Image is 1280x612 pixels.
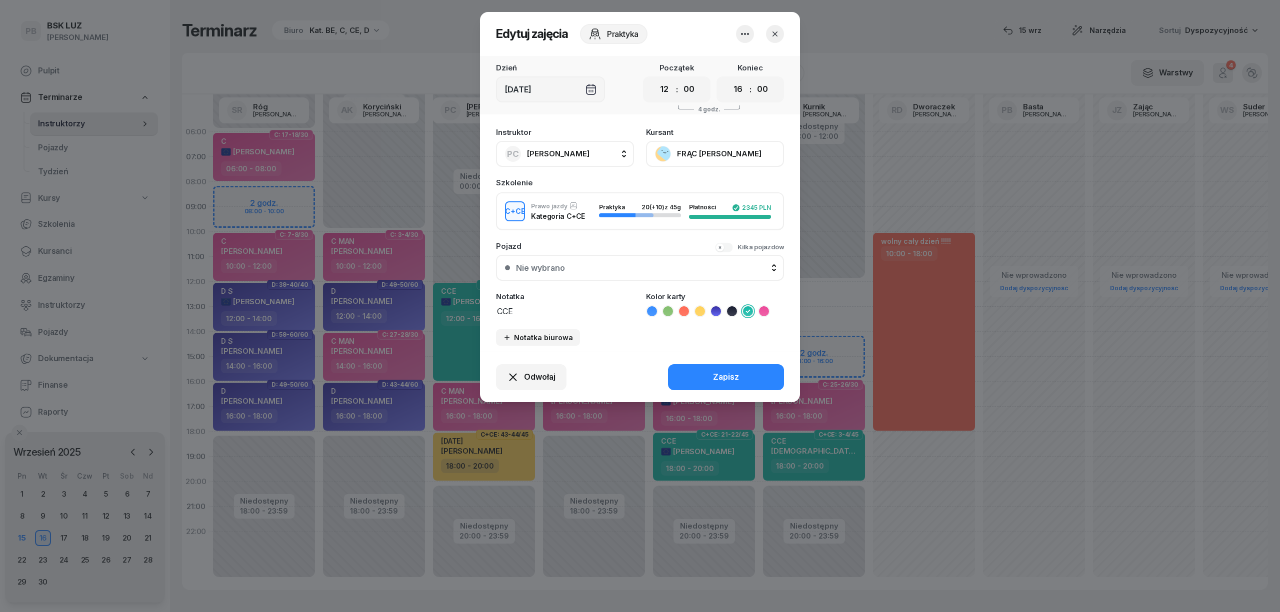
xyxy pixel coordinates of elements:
[527,149,589,158] span: [PERSON_NAME]
[715,242,784,252] button: Kilka pojazdów
[496,329,580,346] button: Notatka biurowa
[737,242,784,252] div: Kilka pojazdów
[507,150,519,158] span: PC
[749,83,751,95] div: :
[516,264,565,272] div: Nie wybrano
[646,141,784,167] button: FRĄC [PERSON_NAME]
[668,364,784,390] button: Zapisz
[503,333,573,342] div: Notatka biurowa
[524,371,555,384] span: Odwołaj
[496,255,784,281] button: Nie wybrano
[496,26,568,42] h2: Edytuj zajęcia
[676,83,678,95] div: :
[496,141,634,167] button: PC[PERSON_NAME]
[713,371,739,384] div: Zapisz
[496,364,566,390] button: Odwołaj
